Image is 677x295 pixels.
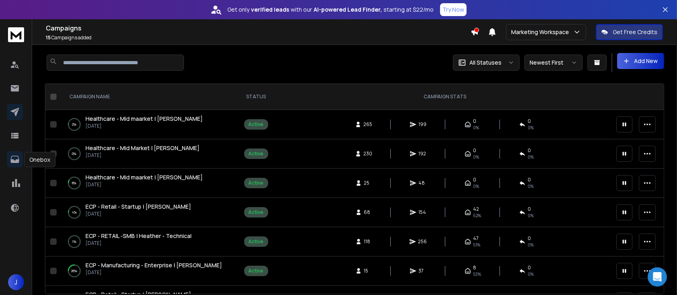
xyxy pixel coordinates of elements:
[364,151,373,157] span: 230
[72,208,77,216] p: 4 %
[72,120,77,128] p: 2 %
[528,183,534,189] span: 0 %
[364,238,372,245] span: 118
[249,268,264,274] div: Active
[233,84,279,110] th: STATUS
[473,242,481,248] span: 51 %
[528,212,534,219] span: 0 %
[46,23,471,33] h1: Campaigns
[419,209,427,216] span: 154
[24,152,55,167] div: Onebox
[528,242,534,248] span: 0 %
[60,84,233,110] th: CAMPAIGN NAME
[86,203,191,211] a: ECP - Retail - Startup | [PERSON_NAME]
[469,59,502,67] p: All Statuses
[249,151,264,157] div: Active
[613,28,657,36] p: Get Free Credits
[524,55,583,71] button: Newest First
[528,206,531,212] span: 0
[473,183,479,189] span: 0%
[364,180,372,186] span: 25
[249,238,264,245] div: Active
[442,6,464,14] p: Try Now
[46,35,471,41] p: Campaigns added
[528,154,534,160] span: 0 %
[8,274,24,290] button: J
[440,3,467,16] button: Try Now
[528,177,531,183] span: 0
[528,235,531,242] span: 0
[364,209,372,216] span: 68
[86,261,222,269] a: ECP - Manufacturing - Enterprise | [PERSON_NAME]
[419,151,427,157] span: 192
[473,271,481,277] span: 53 %
[86,203,191,210] span: ECP - Retail - Startup | [PERSON_NAME]
[86,144,200,152] a: Healthcare - Mid Market | [PERSON_NAME]
[249,180,264,186] div: Active
[86,173,203,181] a: Healthcare - Mid maarket | [PERSON_NAME]
[473,118,477,124] span: 0
[528,271,534,277] span: 0 %
[511,28,572,36] p: Marketing Workspace
[473,124,479,131] span: 0%
[528,124,534,131] span: 0 %
[86,240,192,246] p: [DATE]
[60,256,233,286] td: 26%ECP - Manufacturing - Enterprise | [PERSON_NAME][DATE]
[60,198,233,227] td: 4%ECP - Retail - Startup | [PERSON_NAME][DATE]
[86,123,203,129] p: [DATE]
[60,110,233,139] td: 2%Healthcare - Mid maarket | [PERSON_NAME][DATE]
[72,238,76,246] p: 1 %
[86,173,203,181] span: Healthcare - Mid maarket | [PERSON_NAME]
[279,84,612,110] th: CAMPAIGN STATS
[86,181,203,188] p: [DATE]
[227,6,434,14] p: Get only with our starting at $22/mo
[617,53,664,69] button: Add New
[473,147,477,154] span: 0
[60,169,233,198] td: 8%Healthcare - Mid maarket | [PERSON_NAME][DATE]
[419,180,427,186] span: 48
[86,232,192,240] a: ECP - RETAIL -SMB | Heather - Technical
[473,177,477,183] span: 0
[86,115,203,123] a: Healthcare - Mid maarket | [PERSON_NAME]
[60,139,233,169] td: 0%Healthcare - Mid Market | [PERSON_NAME][DATE]
[528,264,531,271] span: 0
[419,268,427,274] span: 37
[364,268,372,274] span: 15
[86,115,203,122] span: Healthcare - Mid maarket | [PERSON_NAME]
[8,27,24,42] img: logo
[528,147,531,154] span: 0
[473,154,479,160] span: 0%
[86,269,222,276] p: [DATE]
[86,152,200,159] p: [DATE]
[249,209,264,216] div: Active
[473,264,477,271] span: 8
[251,6,289,14] strong: verified leads
[473,212,481,219] span: 62 %
[648,267,667,287] div: Open Intercom Messenger
[473,235,479,242] span: 47
[419,121,427,128] span: 199
[249,121,264,128] div: Active
[418,238,427,245] span: 256
[46,34,51,41] span: 15
[528,118,531,124] span: 0
[71,267,77,275] p: 26 %
[72,150,77,158] p: 0 %
[60,227,233,256] td: 1%ECP - RETAIL -SMB | Heather - Technical[DATE]
[364,121,373,128] span: 265
[86,211,191,217] p: [DATE]
[596,24,663,40] button: Get Free Credits
[72,179,77,187] p: 8 %
[314,6,382,14] strong: AI-powered Lead Finder,
[473,206,479,212] span: 42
